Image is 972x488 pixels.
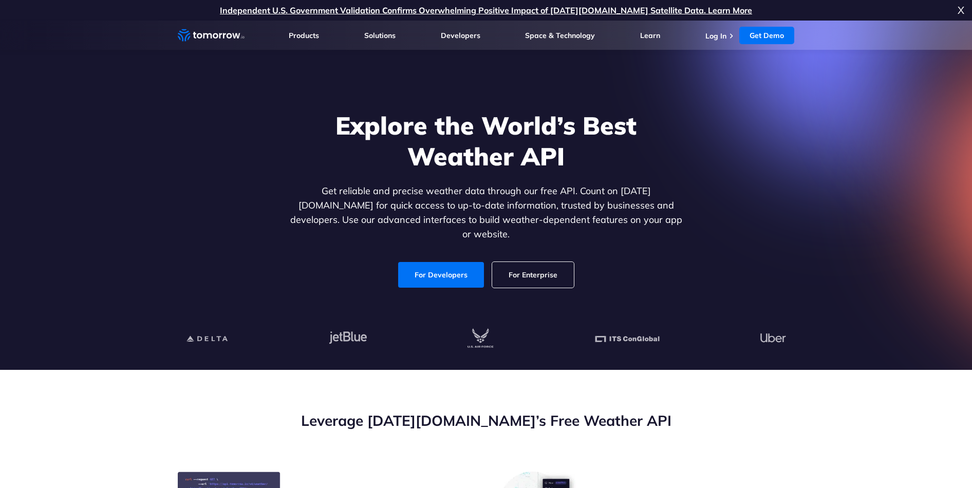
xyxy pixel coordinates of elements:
a: For Developers [398,262,484,288]
a: Developers [441,31,480,40]
a: Products [289,31,319,40]
p: Get reliable and precise weather data through our free API. Count on [DATE][DOMAIN_NAME] for quic... [288,184,684,241]
a: For Enterprise [492,262,574,288]
a: Independent U.S. Government Validation Confirms Overwhelming Positive Impact of [DATE][DOMAIN_NAM... [220,5,752,15]
a: Learn [640,31,660,40]
h1: Explore the World’s Best Weather API [288,110,684,172]
h2: Leverage [DATE][DOMAIN_NAME]’s Free Weather API [178,411,794,430]
a: Home link [178,28,245,43]
a: Log In [705,31,726,41]
a: Solutions [364,31,396,40]
a: Space & Technology [525,31,595,40]
a: Get Demo [739,27,794,44]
